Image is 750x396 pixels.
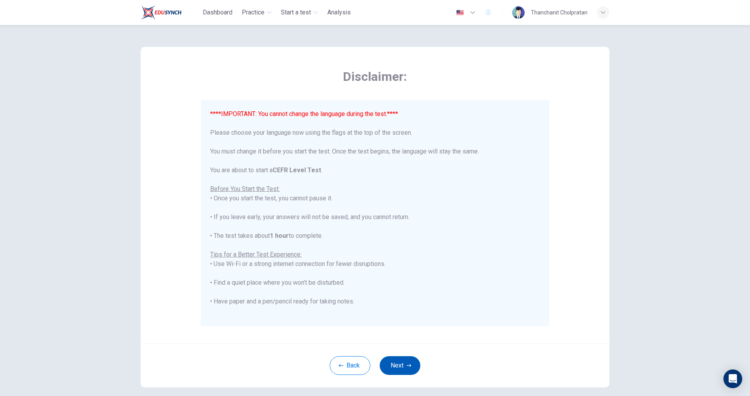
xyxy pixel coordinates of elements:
[512,6,525,19] img: Profile picture
[210,110,398,118] font: ****IMPORTANT: You cannot change the language during the test.****
[273,166,321,174] b: CEFR Level Test
[723,369,742,388] div: Open Intercom Messenger
[242,8,264,17] span: Practice
[210,251,302,258] u: Tips for a Better Test Experience:
[278,5,321,20] button: Start a test
[200,5,236,20] button: Dashboard
[203,8,232,17] span: Dashboard
[239,5,275,20] button: Practice
[455,10,465,16] img: en
[141,5,200,20] a: Train Test logo
[324,5,354,20] button: Analysis
[380,356,420,375] button: Next
[201,69,549,84] span: Disclaimer:
[330,356,370,375] button: Back
[270,232,289,239] b: 1 hour
[210,185,280,193] u: Before You Start the Test:
[531,8,587,17] div: Thanchanit Cholpratan
[281,8,311,17] span: Start a test
[210,109,540,391] div: Please choose your language now using the flags at the top of the screen. You must change it befo...
[327,8,351,17] span: Analysis
[141,5,182,20] img: Train Test logo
